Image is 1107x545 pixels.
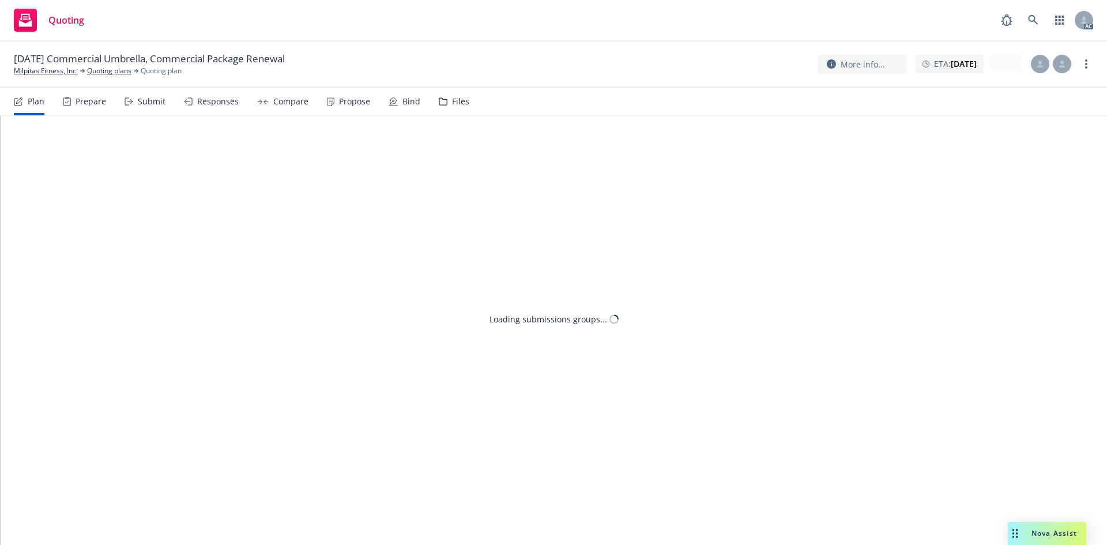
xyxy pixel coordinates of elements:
div: Propose [339,97,370,106]
span: Quoting [48,16,84,25]
a: Report a Bug [995,9,1018,32]
a: Milpitas Fitness, Inc. [14,66,78,76]
div: Loading submissions groups... [490,313,607,325]
div: Prepare [76,97,106,106]
span: [DATE] Commercial Umbrella, Commercial Package Renewal [14,52,285,66]
a: Quoting [9,4,89,36]
div: Bind [402,97,420,106]
span: ETA : [934,58,977,70]
div: Plan [28,97,44,106]
div: Drag to move [1008,522,1022,545]
a: Switch app [1048,9,1071,32]
div: Files [452,97,469,106]
span: Nova Assist [1031,528,1077,538]
strong: [DATE] [951,58,977,69]
button: Nova Assist [1008,522,1086,545]
div: Responses [197,97,239,106]
div: Compare [273,97,308,106]
div: Submit [138,97,165,106]
a: Search [1022,9,1045,32]
button: More info... [818,55,906,74]
a: more [1079,57,1093,71]
span: Quoting plan [141,66,182,76]
a: Quoting plans [87,66,131,76]
span: More info... [841,58,885,70]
